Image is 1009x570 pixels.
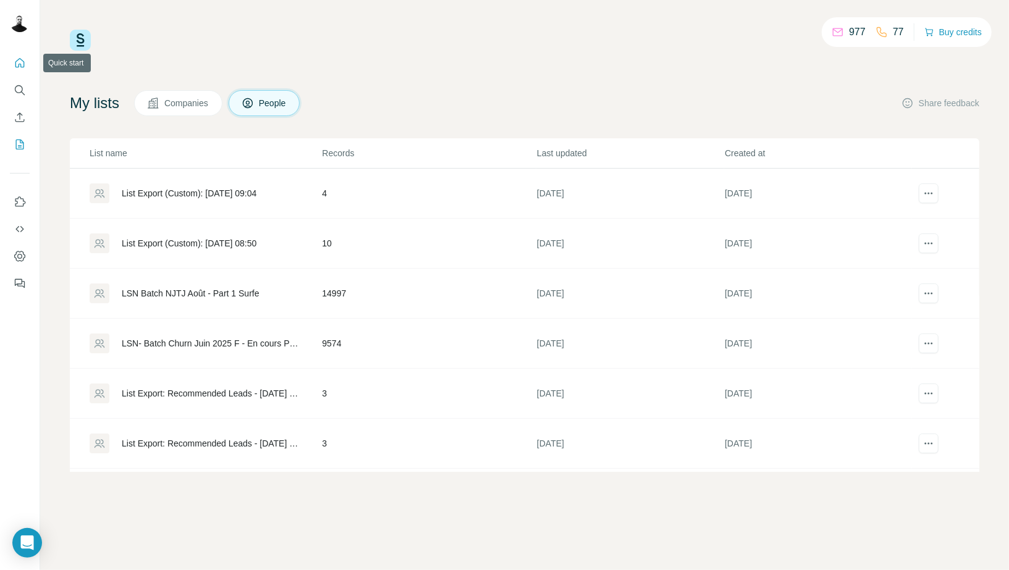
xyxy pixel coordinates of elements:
[919,233,939,253] button: actions
[322,147,536,159] p: Records
[536,269,724,319] td: [DATE]
[10,191,30,213] button: Use Surfe on LinkedIn
[724,319,912,369] td: [DATE]
[164,97,209,109] span: Companies
[12,528,42,558] div: Open Intercom Messenger
[724,369,912,419] td: [DATE]
[321,369,536,419] td: 3
[901,97,979,109] button: Share feedback
[259,97,287,109] span: People
[537,147,724,159] p: Last updated
[849,25,866,40] p: 977
[724,269,912,319] td: [DATE]
[10,52,30,74] button: Quick start
[724,219,912,269] td: [DATE]
[90,147,321,159] p: List name
[122,287,260,300] div: LSN Batch NJTJ Août - Part 1 Surfe
[10,272,30,295] button: Feedback
[10,106,30,128] button: Enrich CSV
[536,469,724,519] td: [DATE]
[536,419,724,469] td: [DATE]
[919,183,939,203] button: actions
[919,383,939,403] button: actions
[10,12,30,32] img: Avatar
[321,469,536,519] td: 3
[924,23,982,41] button: Buy credits
[70,30,91,51] img: Surfe Logo
[10,79,30,101] button: Search
[725,147,911,159] p: Created at
[122,387,301,400] div: List Export: Recommended Leads - [DATE] 08:05
[321,169,536,219] td: 4
[536,319,724,369] td: [DATE]
[70,93,119,113] h4: My lists
[321,269,536,319] td: 14997
[919,434,939,453] button: actions
[122,187,256,199] div: List Export (Custom): [DATE] 09:04
[536,169,724,219] td: [DATE]
[919,283,939,303] button: actions
[10,218,30,240] button: Use Surfe API
[724,419,912,469] td: [DATE]
[724,169,912,219] td: [DATE]
[536,369,724,419] td: [DATE]
[321,319,536,369] td: 9574
[919,333,939,353] button: actions
[10,133,30,156] button: My lists
[893,25,904,40] p: 77
[122,237,256,249] div: List Export (Custom): [DATE] 08:50
[122,437,301,450] div: List Export: Recommended Leads - [DATE] 12:17
[122,337,301,350] div: LSN- Batch Churn Juin 2025 F - En cours Phantom
[321,419,536,469] td: 3
[536,219,724,269] td: [DATE]
[724,469,912,519] td: [DATE]
[10,245,30,267] button: Dashboard
[321,219,536,269] td: 10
